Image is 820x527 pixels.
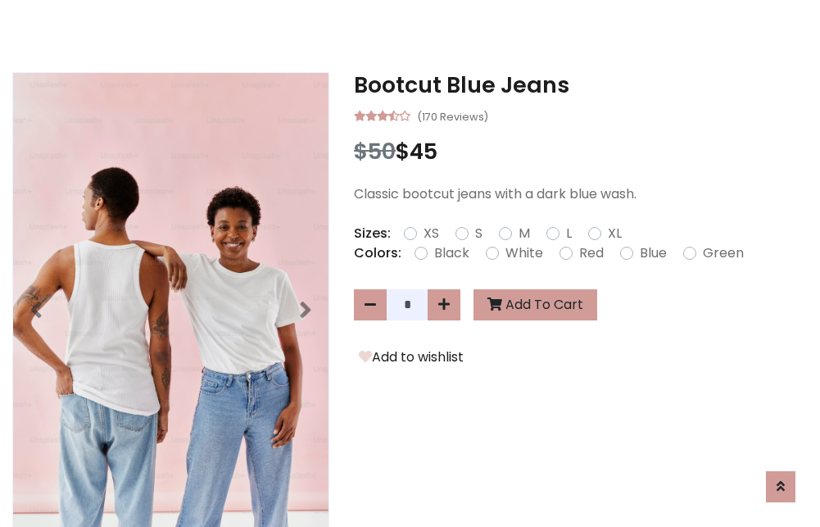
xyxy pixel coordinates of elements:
p: Sizes: [354,224,391,243]
label: S [475,224,482,243]
h3: Bootcut Blue Jeans [354,72,808,98]
label: Blue [640,243,667,263]
label: Green [703,243,744,263]
label: L [566,224,572,243]
small: (170 Reviews) [417,106,488,125]
label: XS [424,224,439,243]
label: Red [579,243,604,263]
label: White [505,243,543,263]
label: M [519,224,530,243]
p: Classic bootcut jeans with a dark blue wash. [354,184,808,204]
button: Add To Cart [473,289,597,320]
h3: $ [354,139,808,165]
label: XL [608,224,622,243]
span: $50 [354,136,396,166]
button: Add to wishlist [354,347,469,368]
span: 45 [410,136,437,166]
p: Colors: [354,243,401,263]
label: Black [434,243,469,263]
